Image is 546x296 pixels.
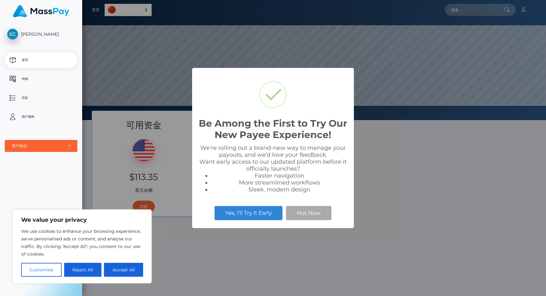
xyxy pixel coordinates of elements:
li: More streamlined workflows [211,179,348,186]
button: Customise [21,263,62,277]
p: 转移 [7,74,75,84]
h2: Be Among the First to Try Our New Payee Experience! [198,118,348,141]
button: 用户协议 [5,140,77,152]
p: We value your privacy [21,216,143,224]
button: Reject All [64,263,102,277]
img: MassPay [13,5,69,17]
p: 首页 [7,55,75,65]
div: We value your privacy [13,209,152,283]
div: 用户协议 [12,143,64,148]
button: Yes, I’ll Try It Early [215,206,282,220]
p: 用户资料 [7,112,75,122]
div: We're rolling out a brand-new way to manage your payouts, and we’d love your feedback. Want early... [198,144,348,193]
p: We use cookies to enhance your browsing experience, serve personalised ads or content, and analys... [21,227,143,258]
li: Sleek, modern design [211,186,348,193]
button: Not Now [286,206,331,220]
p: 历史 [7,93,75,103]
li: Faster navigation [211,172,348,179]
button: Accept All [104,263,143,277]
span: [PERSON_NAME] [5,31,77,37]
